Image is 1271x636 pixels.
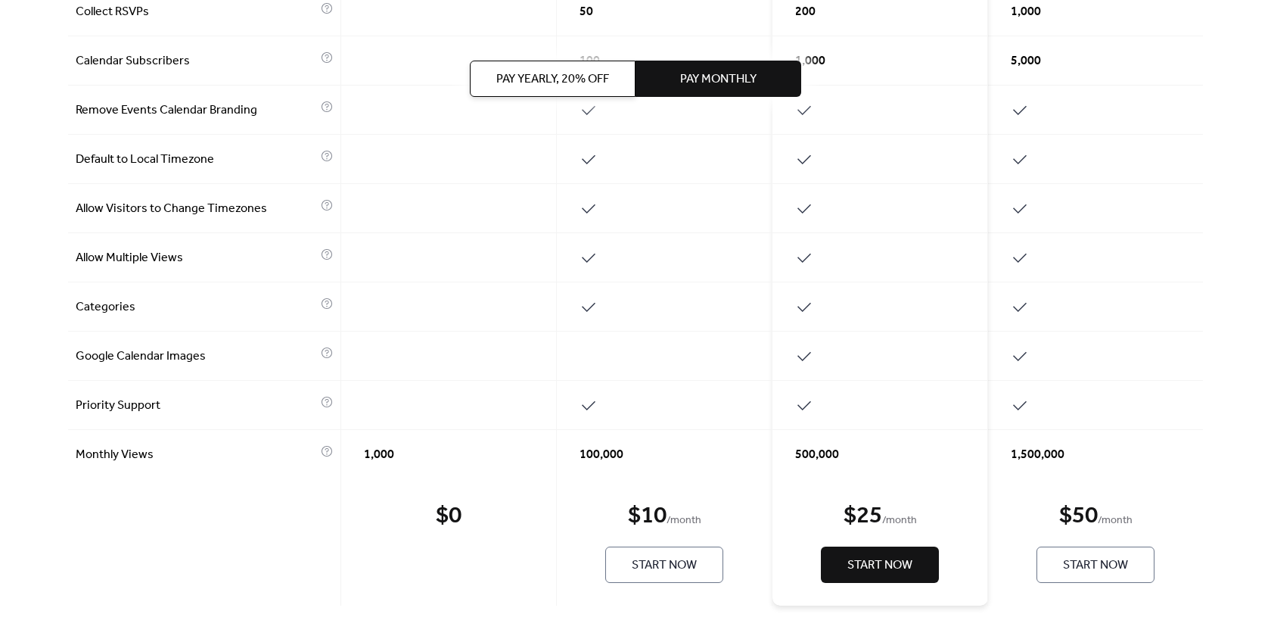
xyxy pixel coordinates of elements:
[470,61,635,97] button: Pay Yearly, 20% off
[680,70,757,89] span: Pay Monthly
[795,3,816,21] span: 200
[605,547,723,583] button: Start Now
[76,3,317,21] span: Collect RSVPs
[1011,446,1064,464] span: 1,500,000
[847,556,912,575] span: Start Now
[1011,3,1041,21] span: 1,000
[821,547,939,583] button: Start Now
[667,512,701,530] span: / month
[1098,512,1133,530] span: / month
[635,61,801,97] button: Pay Monthly
[76,446,317,464] span: Monthly Views
[76,298,317,316] span: Categories
[1063,556,1128,575] span: Start Now
[795,446,839,464] span: 500,000
[1059,501,1098,532] div: $ 50
[76,397,317,415] span: Priority Support
[76,52,317,70] span: Calendar Subscribers
[795,52,825,70] span: 1,000
[1011,52,1041,70] span: 5,000
[580,446,623,464] span: 100,000
[76,348,317,366] span: Google Calendar Images
[882,512,917,530] span: / month
[628,501,667,532] div: $ 10
[844,501,882,532] div: $ 25
[1036,547,1154,583] button: Start Now
[364,446,394,464] span: 1,000
[496,70,609,89] span: Pay Yearly, 20% off
[436,501,461,532] div: $ 0
[76,249,317,267] span: Allow Multiple Views
[632,556,697,575] span: Start Now
[76,101,317,120] span: Remove Events Calendar Branding
[76,151,317,169] span: Default to Local Timezone
[76,200,317,218] span: Allow Visitors to Change Timezones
